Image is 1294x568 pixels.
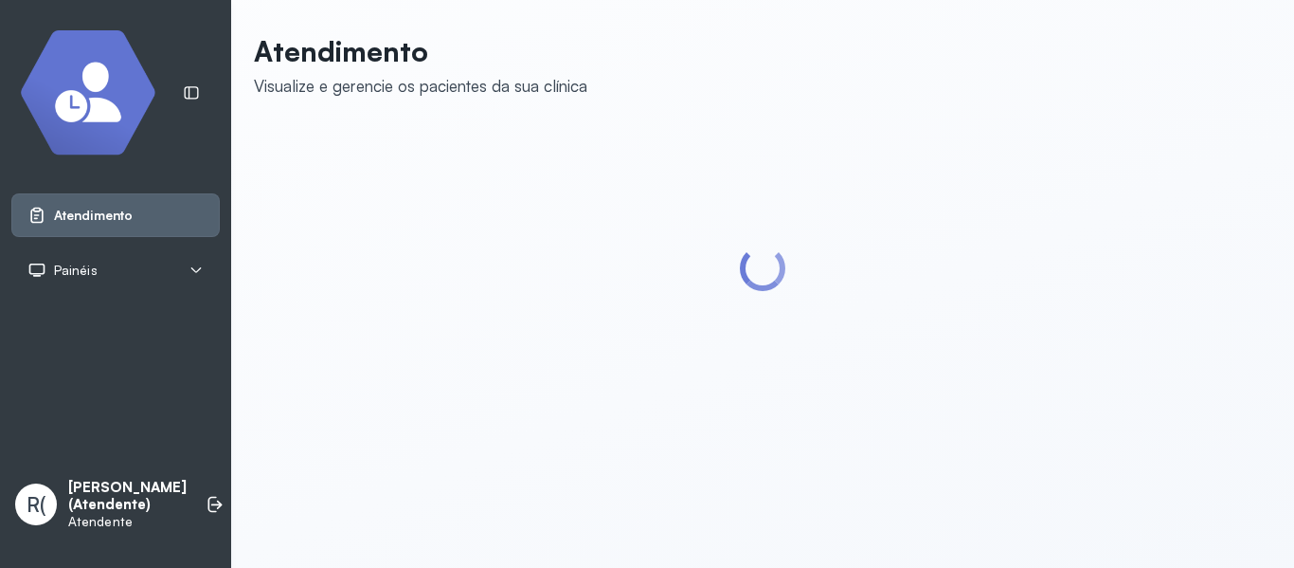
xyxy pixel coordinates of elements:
[254,76,587,96] div: Visualize e gerencie os pacientes da sua clínica
[68,514,187,530] p: Atendente
[254,34,587,68] p: Atendimento
[27,206,204,225] a: Atendimento
[54,208,133,224] span: Atendimento
[20,30,156,156] img: Logotipo do estabelecimento
[54,263,98,279] span: Painéis
[68,479,187,515] p: [PERSON_NAME] (Atendente)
